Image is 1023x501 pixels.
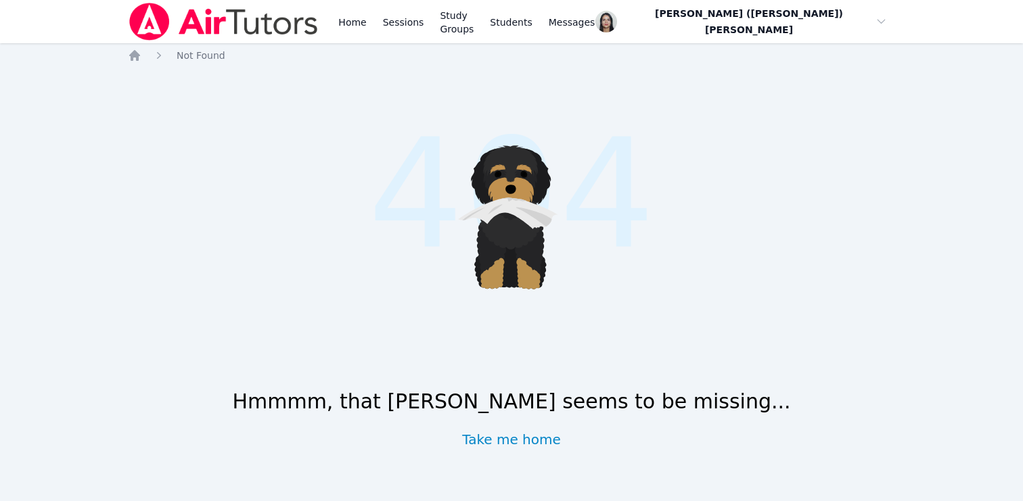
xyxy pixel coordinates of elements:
nav: Breadcrumb [128,49,895,62]
span: Messages [549,16,595,29]
span: Not Found [177,50,225,61]
a: Not Found [177,49,225,62]
h1: Hmmmm, that [PERSON_NAME] seems to be missing... [232,389,790,414]
span: 404 [368,82,655,307]
a: Take me home [462,430,561,449]
img: Air Tutors [128,3,319,41]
